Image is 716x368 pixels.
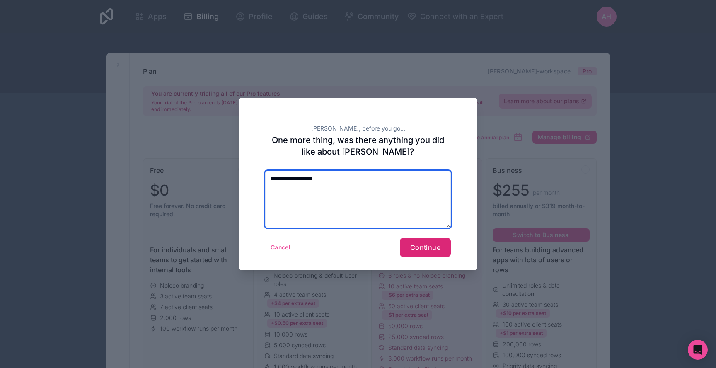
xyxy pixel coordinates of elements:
div: Open Intercom Messenger [688,340,708,360]
h2: [PERSON_NAME], before you go... [265,124,451,133]
h2: One more thing, was there anything you did like about [PERSON_NAME]? [265,134,451,157]
button: Continue [400,238,451,257]
span: Continue [410,243,440,252]
button: Cancel [265,241,296,254]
